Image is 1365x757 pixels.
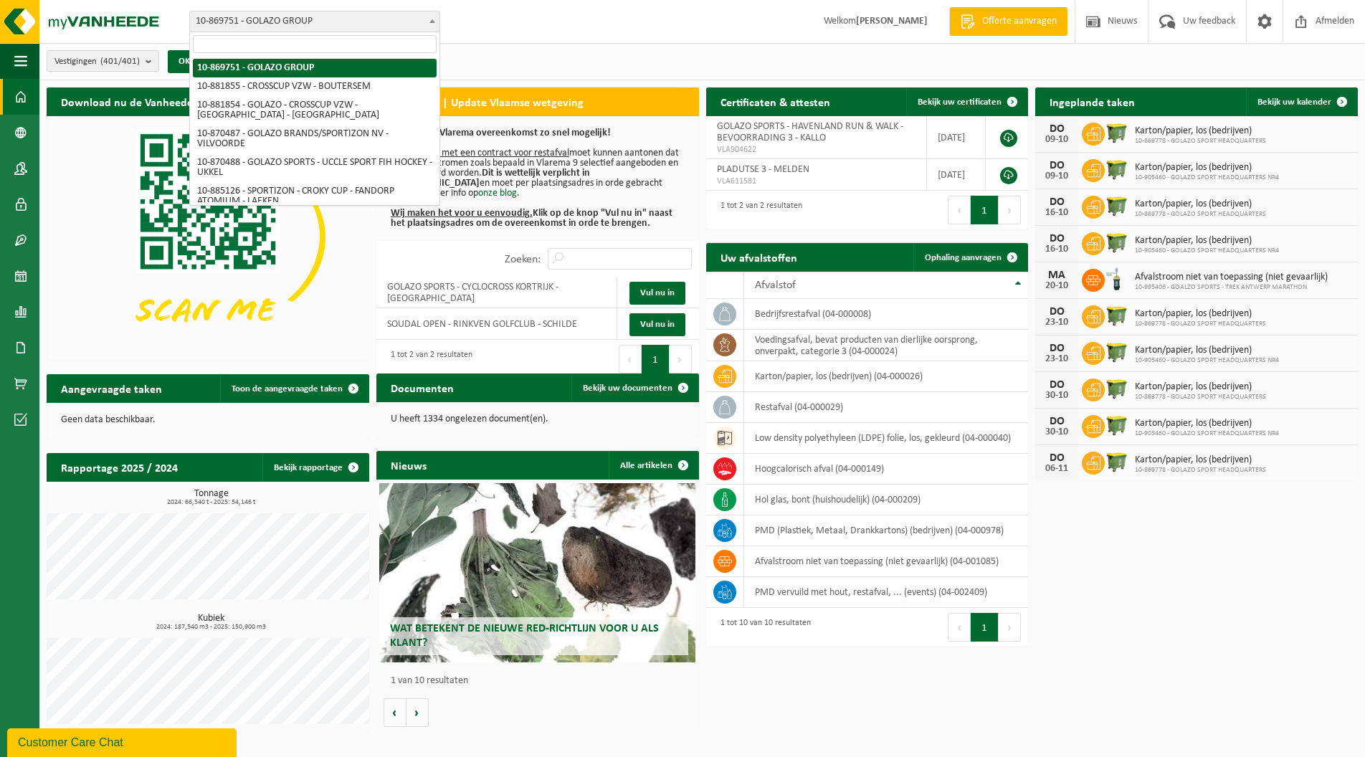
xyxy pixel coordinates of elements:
div: DO [1042,233,1071,244]
span: 10-869778 - GOLAZO SPORT HEADQUARTERS [1135,137,1266,146]
div: DO [1042,306,1071,318]
td: bedrijfsrestafval (04-000008) [744,299,1029,330]
span: Bekijk uw certificaten [918,97,1002,107]
a: Bekijk uw kalender [1246,87,1356,116]
strong: [PERSON_NAME] [856,16,928,27]
span: 2024: 187,540 m3 - 2025: 150,900 m3 [54,624,369,631]
a: Bekijk uw documenten [571,373,698,402]
h2: Rapportage 2025 / 2024 [47,453,192,481]
div: 20-10 [1042,281,1071,291]
iframe: chat widget [7,725,239,757]
div: 16-10 [1042,244,1071,254]
a: Offerte aanvragen [949,7,1067,36]
span: Afvalstroom niet van toepassing (niet gevaarlijk) [1135,272,1328,283]
span: 10-869778 - GOLAZO SPORT HEADQUARTERS [1135,466,1266,475]
span: 10-869751 - GOLAZO GROUP [190,11,439,32]
div: DO [1042,452,1071,464]
h2: Uw afvalstoffen [706,243,812,271]
span: Offerte aanvragen [979,14,1060,29]
span: Karton/papier, los (bedrijven) [1135,454,1266,466]
td: restafval (04-000029) [744,392,1029,423]
td: karton/papier, los (bedrijven) (04-000026) [744,361,1029,392]
div: DO [1042,160,1071,171]
img: WB-1100-HPE-GN-50 [1105,303,1129,328]
div: DO [1042,343,1071,354]
span: Karton/papier, los (bedrijven) [1135,345,1279,356]
td: hoogcalorisch afval (04-000149) [744,454,1029,485]
div: DO [1042,416,1071,427]
img: WB-1100-HPE-GN-50 [1105,194,1129,218]
button: Vorige [384,698,406,727]
td: [DATE] [927,159,986,191]
div: 23-10 [1042,318,1071,328]
u: Iedere klant met een contract voor restafval [391,148,569,158]
h2: Vlarema 9 | Update Vlaamse wetgeving [376,87,598,115]
h2: Certificaten & attesten [706,87,845,115]
a: Bekijk uw certificaten [906,87,1027,116]
h2: Ingeplande taken [1035,87,1149,115]
div: 1 tot 2 van 2 resultaten [384,343,472,375]
img: WB-1100-HPE-GN-50 [1105,449,1129,474]
button: Previous [619,345,642,373]
span: Karton/papier, los (bedrijven) [1135,308,1266,320]
div: 1 tot 2 van 2 resultaten [713,194,802,226]
span: 10-869778 - GOLAZO SPORT HEADQUARTERS [1135,393,1266,401]
span: VLA904622 [717,144,916,156]
span: Toon de aangevraagde taken [232,384,343,394]
button: Next [999,613,1021,642]
div: 06-11 [1042,464,1071,474]
img: WB-1100-HPE-GN-50 [1105,376,1129,401]
a: Toon de aangevraagde taken [220,374,368,403]
h2: Aangevraagde taken [47,374,176,402]
count: (401/401) [100,57,140,66]
td: [DATE] [927,116,986,159]
li: 10-881854 - GOLAZO - CROSSCUP VZW - [GEOGRAPHIC_DATA] - [GEOGRAPHIC_DATA] [193,96,437,125]
a: Bekijk rapportage [262,453,368,482]
b: Klik op de knop "Vul nu in" naast het plaatsingsadres om de overeenkomst in orde te brengen. [391,208,672,229]
img: IC-WI-0480-00-01 [1105,267,1129,291]
span: 10-995406 - GOALZO SPORTS - TREK ANTWERP MARATHON [1135,283,1328,292]
img: WB-1100-HPE-GN-50 [1105,230,1129,254]
span: Wat betekent de nieuwe RED-richtlijn voor u als klant? [390,623,659,648]
p: moet kunnen aantonen dat de 29 afvalstromen zoals bepaald in Vlarema 9 selectief aangeboden en ui... [391,128,685,229]
span: GOLAZO SPORTS - HAVENLAND RUN & WALK - BEVOORRADING 3 - KALLO [717,121,903,143]
a: Vul nu in [629,313,685,336]
img: WB-1100-HPE-GN-50 [1105,340,1129,364]
div: DO [1042,379,1071,391]
span: Karton/papier, los (bedrijven) [1135,125,1266,137]
span: 10-869778 - GOLAZO SPORT HEADQUARTERS [1135,320,1266,328]
button: Previous [948,196,971,224]
td: SOUDAL OPEN - RINKVEN GOLFCLUB - SCHILDE [376,308,617,340]
button: Next [670,345,692,373]
img: WB-1100-HPE-GN-50 [1105,120,1129,145]
div: DO [1042,123,1071,135]
td: GOLAZO SPORTS - CYCLOCROSS KORTRIJK - [GEOGRAPHIC_DATA] [376,277,617,308]
p: U heeft 1334 ongelezen document(en). [391,414,685,424]
span: Karton/papier, los (bedrijven) [1135,199,1266,210]
p: Geen data beschikbaar. [61,415,355,425]
p: 1 van 10 resultaten [391,676,692,686]
img: WB-1100-HPE-GN-50 [1105,157,1129,181]
h2: Nieuws [376,451,441,479]
span: PLADUTSE 3 - MELDEN [717,164,809,175]
button: Previous [948,613,971,642]
span: 10-869778 - GOLAZO SPORT HEADQUARTERS [1135,210,1266,219]
li: 10-881855 - CROSSCUP VZW - BOUTERSEM [193,77,437,96]
span: 10-869751 - GOLAZO GROUP [189,11,440,32]
a: Vul nu in [629,282,685,305]
button: 1 [642,345,670,373]
td: PMD (Plastiek, Metaal, Drankkartons) (bedrijven) (04-000978) [744,515,1029,546]
div: 23-10 [1042,354,1071,364]
b: Update uw Vlarema overeenkomst zo snel mogelijk! [391,128,611,138]
td: voedingsafval, bevat producten van dierlijke oorsprong, onverpakt, categorie 3 (04-000024) [744,330,1029,361]
b: Dit is wettelijk verplicht in [GEOGRAPHIC_DATA] [391,168,590,189]
div: 09-10 [1042,135,1071,145]
div: 30-10 [1042,391,1071,401]
h3: Tonnage [54,489,369,506]
button: Next [999,196,1021,224]
div: DO [1042,196,1071,208]
button: Vestigingen(401/401) [47,50,159,72]
button: 1 [971,196,999,224]
span: 10-905460 - GOLAZO SPORT HEADQUARTERS NR4 [1135,429,1279,438]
